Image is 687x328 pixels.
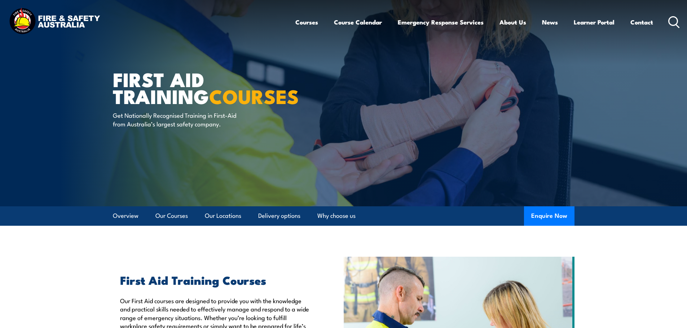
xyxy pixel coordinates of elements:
[258,206,300,225] a: Delivery options
[499,13,526,32] a: About Us
[334,13,382,32] a: Course Calendar
[524,206,574,226] button: Enquire Now
[542,13,558,32] a: News
[574,13,615,32] a: Learner Portal
[120,275,311,285] h2: First Aid Training Courses
[209,81,299,111] strong: COURSES
[205,206,241,225] a: Our Locations
[113,71,291,104] h1: First Aid Training
[155,206,188,225] a: Our Courses
[630,13,653,32] a: Contact
[317,206,356,225] a: Why choose us
[113,206,138,225] a: Overview
[398,13,484,32] a: Emergency Response Services
[113,111,245,128] p: Get Nationally Recognised Training in First-Aid from Australia’s largest safety company.
[295,13,318,32] a: Courses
